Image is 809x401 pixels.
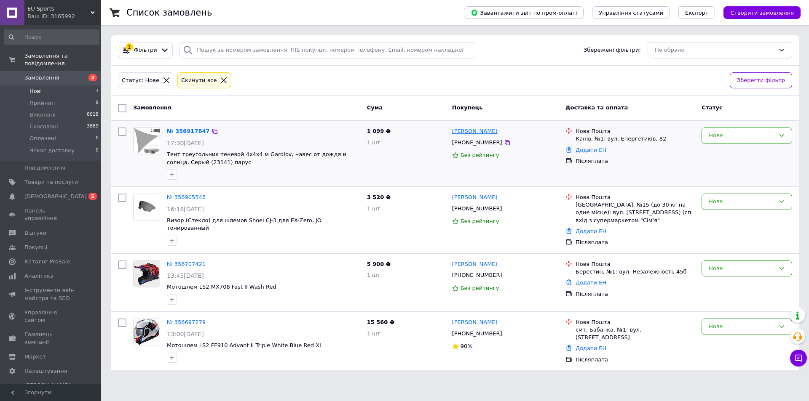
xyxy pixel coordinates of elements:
img: Фото товару [134,261,160,287]
span: Замовлення [24,74,59,82]
span: Управління статусами [599,10,663,16]
div: Нова Пошта [576,260,695,268]
span: 5 [88,193,97,200]
span: 1 шт. [367,330,382,337]
span: Нові [29,88,42,95]
span: 1 099 ₴ [367,128,391,134]
input: Пошук за номером замовлення, ПІБ покупця, номером телефону, Email, номером накладної [179,42,475,58]
span: 17:30[DATE] [167,140,204,146]
span: Без рейтингу [461,218,499,224]
span: 1 шт. [367,139,382,146]
span: Завантажити звіт по пром-оплаті [471,9,577,16]
div: Нове [709,197,775,206]
span: Фільтри [134,46,157,54]
a: Фото товару [133,194,160,220]
input: Пошук [4,29,99,45]
span: Повідомлення [24,164,65,172]
span: [DEMOGRAPHIC_DATA] [24,193,87,200]
span: Скасовані [29,123,58,130]
span: Товари та послуги [24,178,78,186]
span: 13:00[DATE] [167,331,204,337]
span: Без рейтингу [461,285,499,291]
span: 13:45[DATE] [167,272,204,279]
div: [PHONE_NUMBER] [450,203,504,214]
button: Експорт [678,6,715,19]
a: № 356697279 [167,319,206,325]
span: Покупець [452,104,483,111]
button: Завантажити звіт по пром-оплаті [464,6,584,19]
h1: Список замовлень [126,8,212,18]
img: Фото товару [134,319,160,345]
div: Нове [709,322,775,331]
span: Каталог ProSale [24,258,70,266]
button: Зберегти фільтр [730,72,792,89]
span: Тент треугольник теневой 4х4х4 м Gardlov, навес от дождя и солнца, Серый (23141) парус [167,151,346,165]
div: Нова Пошта [576,127,695,135]
button: Управління статусами [592,6,670,19]
div: смт. Бабанка, №1: вул. [STREET_ADDRESS] [576,326,695,341]
span: Відгуки [24,229,46,237]
a: [PERSON_NAME] [452,260,498,268]
a: [PERSON_NAME] [452,194,498,202]
div: Післяплата [576,356,695,364]
div: Cкинути все [179,76,219,85]
span: EU Sports [27,5,91,13]
span: Замовлення [133,104,171,111]
span: 0 [96,135,99,142]
div: Нове [709,264,775,273]
img: Фото товару [137,194,157,220]
span: Прийняті [29,99,56,107]
a: Мотошлем LS2 MX708 Fast II Wash Red [167,284,276,290]
a: Додати ЕН [576,279,606,286]
div: [GEOGRAPHIC_DATA], №15 (до 30 кг на одне місце): вул. [STREET_ADDRESS] (сп. вхід з супермаркетом ... [576,201,695,224]
a: Фото товару [133,319,160,345]
span: Чекає доставку [29,147,75,154]
span: 5 900 ₴ [367,261,391,267]
img: Фото товару [134,128,160,154]
span: Аналітика [24,272,54,280]
span: Інструменти веб-майстра та SEO [24,287,78,302]
span: Панель управління [24,207,78,222]
span: 15 560 ₴ [367,319,394,325]
span: Оплачені [29,135,56,142]
span: Створити замовлення [730,10,794,16]
div: Післяплата [576,157,695,165]
a: № 356905545 [167,194,206,200]
span: Збережені фільтри: [584,46,641,54]
a: Мотошлем LS2 FF910 Advant II Triple White Blue Red XL [167,342,322,348]
span: 8918 [87,111,99,119]
div: Нова Пошта [576,194,695,201]
a: Визор (Стекло) для шлемов Shoei CJ-3 для EX-Zero, JO тонированный [167,217,321,231]
span: Налаштування [24,367,67,375]
a: [PERSON_NAME] [452,127,498,135]
span: Маркет [24,353,46,361]
div: Не обрано [655,46,775,55]
span: 3 [96,88,99,95]
span: Управління сайтом [24,309,78,324]
span: 9 [96,99,99,107]
span: Зберегти фільтр [737,76,785,85]
span: Cума [367,104,383,111]
a: Додати ЕН [576,228,606,234]
span: 90% [461,343,473,349]
a: Фото товару [133,127,160,154]
div: [PHONE_NUMBER] [450,328,504,339]
span: Експорт [685,10,709,16]
span: 3 [88,74,97,81]
a: Фото товару [133,260,160,287]
div: [PHONE_NUMBER] [450,270,504,281]
span: Доставка та оплата [565,104,628,111]
a: № 356707421 [167,261,206,267]
a: № 356917847 [167,128,210,134]
a: Додати ЕН [576,147,606,153]
span: Виконані [29,111,56,119]
div: Післяплата [576,239,695,246]
a: Додати ЕН [576,345,606,351]
button: Чат з покупцем [790,350,807,366]
span: Статус [702,104,723,111]
div: Нове [709,131,775,140]
div: Ваш ID: 3165992 [27,13,101,20]
span: 0 [96,147,99,154]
